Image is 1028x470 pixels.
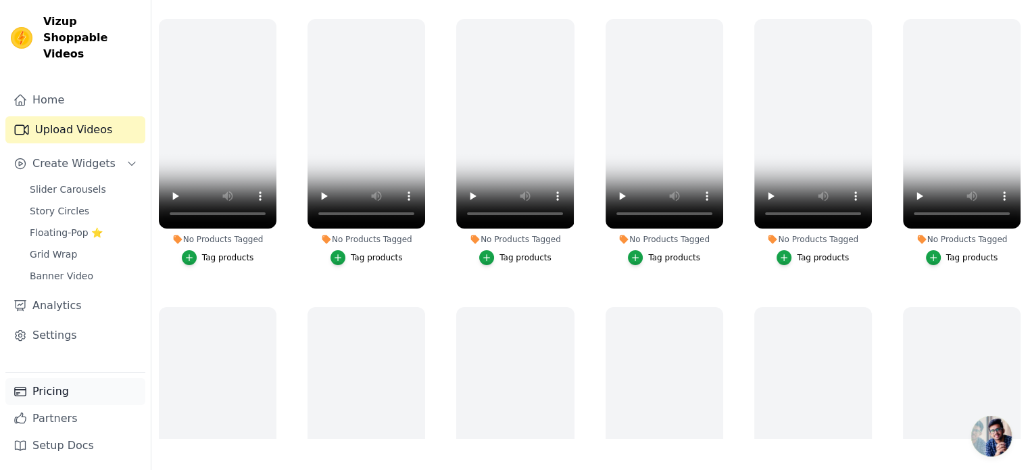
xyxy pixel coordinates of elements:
[43,14,140,62] span: Vizup Shoppable Videos
[159,234,276,245] div: No Products Tagged
[606,234,723,245] div: No Products Tagged
[22,223,145,242] a: Floating-Pop ⭐
[22,180,145,199] a: Slider Carousels
[903,234,1021,245] div: No Products Tagged
[22,266,145,285] a: Banner Video
[308,234,425,245] div: No Products Tagged
[777,250,849,265] button: Tag products
[202,252,254,263] div: Tag products
[5,292,145,319] a: Analytics
[926,250,998,265] button: Tag products
[5,432,145,459] a: Setup Docs
[30,183,106,196] span: Slider Carousels
[32,156,116,172] span: Create Widgets
[5,322,145,349] a: Settings
[30,204,89,218] span: Story Circles
[5,405,145,432] a: Partners
[971,416,1012,456] a: Open chat
[797,252,849,263] div: Tag products
[628,250,700,265] button: Tag products
[5,87,145,114] a: Home
[11,27,32,49] img: Vizup
[754,234,872,245] div: No Products Tagged
[946,252,998,263] div: Tag products
[30,269,93,283] span: Banner Video
[648,252,700,263] div: Tag products
[456,234,574,245] div: No Products Tagged
[331,250,403,265] button: Tag products
[30,248,77,261] span: Grid Wrap
[351,252,403,263] div: Tag products
[182,250,254,265] button: Tag products
[479,250,552,265] button: Tag products
[5,378,145,405] a: Pricing
[499,252,552,263] div: Tag products
[5,116,145,143] a: Upload Videos
[22,245,145,264] a: Grid Wrap
[22,202,145,220] a: Story Circles
[5,150,145,177] button: Create Widgets
[30,226,103,239] span: Floating-Pop ⭐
